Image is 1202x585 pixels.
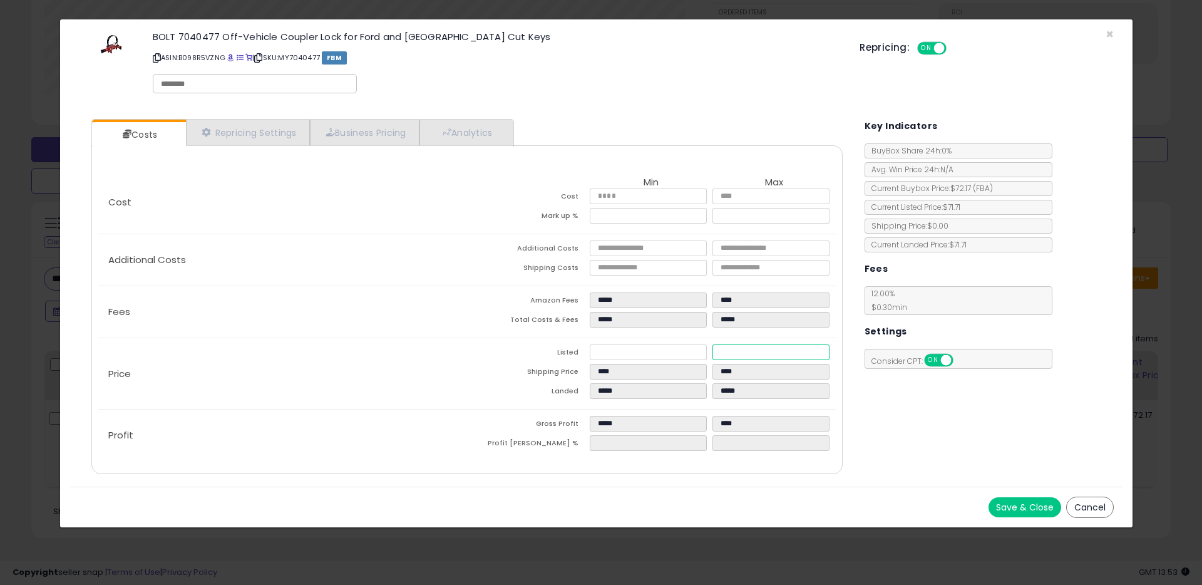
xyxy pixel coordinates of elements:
td: Shipping Costs [467,260,590,279]
img: 313MeoFO7LL._SL60_.jpg [93,32,130,60]
span: Avg. Win Price 24h: N/A [865,164,953,175]
th: Min [590,177,712,189]
a: Repricing Settings [186,120,310,145]
td: Gross Profit [467,416,590,435]
td: Total Costs & Fees [467,312,590,331]
td: Amazon Fees [467,292,590,312]
a: Analytics [419,120,512,145]
h3: BOLT 7040477 Off-Vehicle Coupler Lock for Ford and [GEOGRAPHIC_DATA] Cut Keys [153,32,841,41]
a: BuyBox page [227,53,234,63]
p: Cost [98,197,467,207]
span: BuyBox Share 24h: 0% [865,145,952,156]
span: OFF [945,43,965,54]
h5: Settings [865,324,907,339]
p: Price [98,369,467,379]
span: Current Landed Price: $71.71 [865,239,967,250]
span: Consider CPT: [865,356,970,366]
h5: Fees [865,261,888,277]
span: Current Buybox Price: [865,183,993,194]
td: Shipping Price [467,364,590,383]
a: Costs [92,122,185,147]
td: Cost [467,189,590,208]
span: Current Listed Price: $71.71 [865,202,960,212]
span: $72.17 [950,183,993,194]
span: Shipping Price: $0.00 [865,220,948,231]
a: Your listing only [245,53,252,63]
td: Listed [467,344,590,364]
p: ASIN: B098R5VZNG | SKU: MY7040477 [153,48,841,68]
a: All offer listings [237,53,244,63]
a: Business Pricing [310,120,419,145]
span: OFF [951,355,971,366]
span: × [1106,25,1114,43]
span: ( FBA ) [973,183,993,194]
span: ON [925,355,941,366]
button: Cancel [1066,497,1114,518]
span: 12.00 % [865,288,907,313]
span: ON [918,43,934,54]
h5: Repricing: [860,43,910,53]
p: Profit [98,430,467,440]
td: Landed [467,383,590,403]
h5: Key Indicators [865,118,938,134]
td: Additional Costs [467,241,590,260]
td: Profit [PERSON_NAME] % [467,435,590,455]
span: $0.30 min [865,302,907,313]
th: Max [712,177,835,189]
button: Save & Close [989,497,1061,517]
td: Mark up % [467,208,590,227]
p: Fees [98,307,467,317]
p: Additional Costs [98,255,467,265]
span: FBM [322,51,347,65]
